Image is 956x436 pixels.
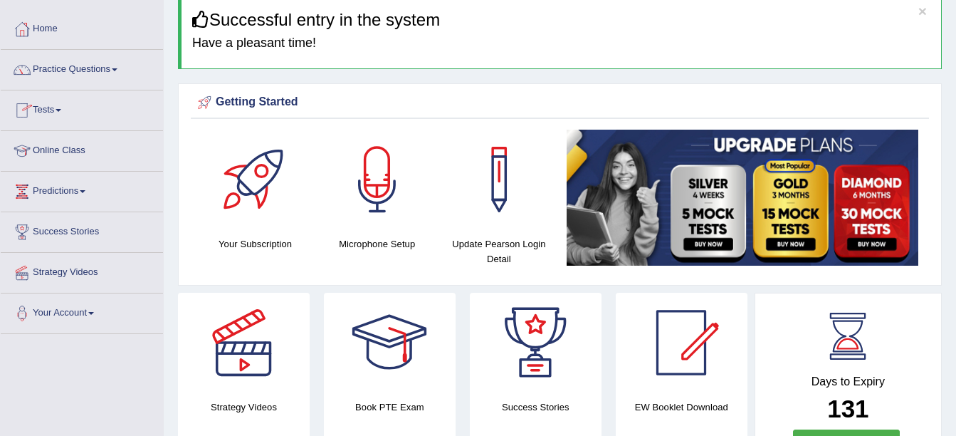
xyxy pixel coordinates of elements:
button: × [918,4,927,19]
h4: Strategy Videos [178,400,310,415]
a: Tests [1,90,163,126]
h4: Your Subscription [201,237,309,251]
h4: Microphone Setup [323,237,431,251]
a: Online Class [1,131,163,167]
img: small5.jpg [567,130,918,266]
h4: Have a pleasant time! [192,36,930,51]
h4: Days to Expiry [771,375,925,388]
b: 131 [827,395,868,422]
a: Practice Questions [1,50,163,85]
a: Strategy Videos [1,253,163,289]
h3: Successful entry in the system [192,11,930,29]
a: Your Account [1,294,163,329]
h4: Update Pearson Login Detail [445,237,552,266]
h4: Book PTE Exam [324,400,456,415]
div: Getting Started [194,92,925,113]
a: Predictions [1,172,163,207]
h4: EW Booklet Download [616,400,747,415]
a: Home [1,9,163,45]
a: Success Stories [1,212,163,248]
h4: Success Stories [470,400,602,415]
